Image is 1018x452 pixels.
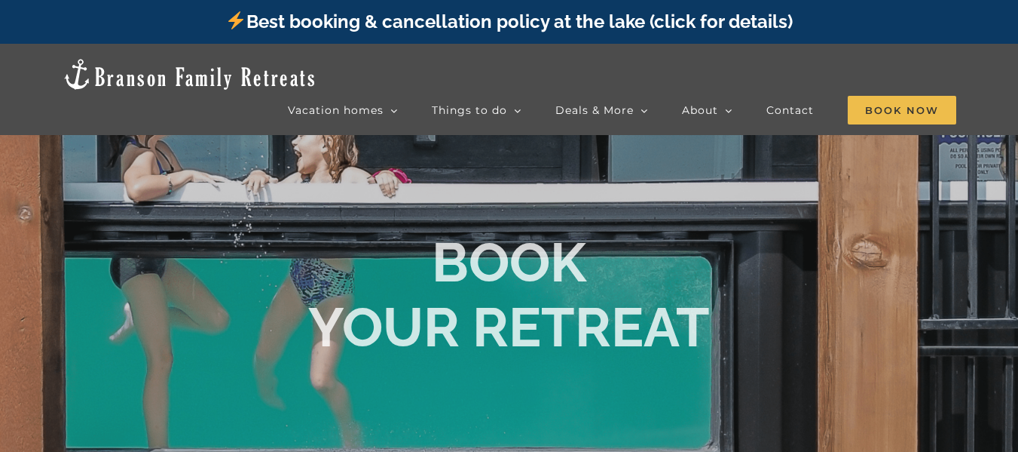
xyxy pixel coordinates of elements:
a: Deals & More [555,95,648,125]
span: About [682,105,718,115]
b: BOOK YOUR RETREAT [308,230,710,359]
nav: Main Menu [288,95,956,125]
span: Things to do [432,105,507,115]
a: Book Now [848,95,956,125]
a: Things to do [432,95,521,125]
a: About [682,95,732,125]
a: Vacation homes [288,95,398,125]
img: Branson Family Retreats Logo [62,57,317,91]
span: Book Now [848,96,956,125]
span: Contact [766,105,814,115]
span: Deals & More [555,105,634,115]
a: Best booking & cancellation policy at the lake (click for details) [225,11,792,32]
img: ⚡️ [227,11,245,29]
a: Contact [766,95,814,125]
span: Vacation homes [288,105,384,115]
